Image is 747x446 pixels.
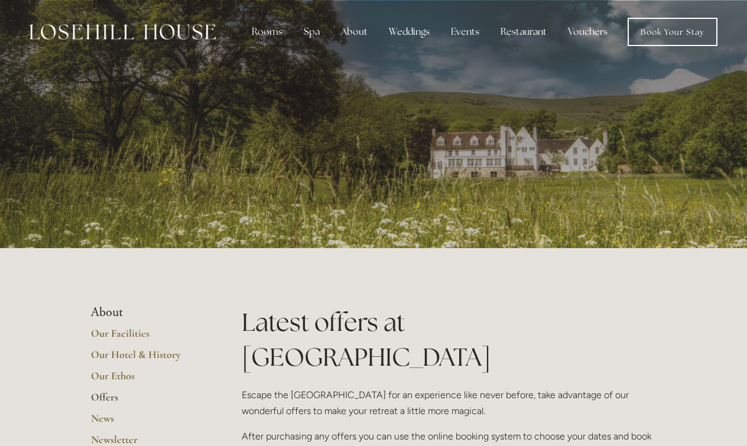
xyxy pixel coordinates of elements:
a: News [91,412,204,433]
div: Spa [294,20,329,44]
div: Events [441,20,489,44]
a: Book Your Stay [628,18,717,46]
li: About [91,305,204,320]
a: Offers [91,390,204,412]
div: About [332,20,377,44]
a: Our Facilities [91,327,204,348]
a: Our Hotel & History [91,348,204,369]
div: Weddings [379,20,439,44]
a: Vouchers [558,20,617,44]
img: Losehill House [30,24,216,40]
p: Escape the [GEOGRAPHIC_DATA] for an experience like never before, take advantage of our wonderful... [242,387,656,419]
a: Our Ethos [91,369,204,390]
div: Restaurant [491,20,556,44]
div: Rooms [242,20,292,44]
h1: Latest offers at [GEOGRAPHIC_DATA] [242,305,656,375]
